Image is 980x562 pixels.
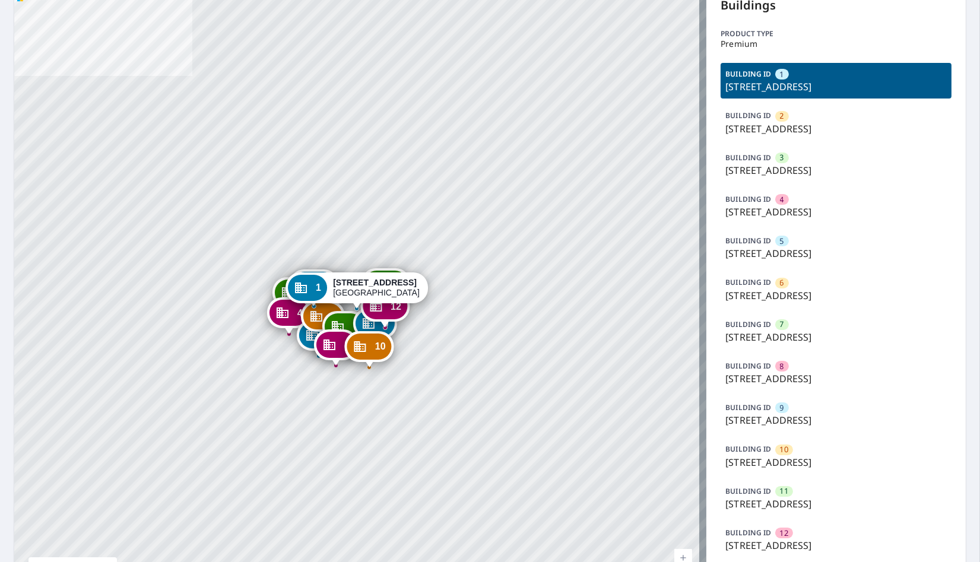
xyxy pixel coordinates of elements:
div: Dropped pin, building 7, Commercial property, 15300 W Colonial Dr Winter Garden, FL 34787 [322,311,366,348]
div: Dropped pin, building 3, Commercial property, 15300 W Colonial Dr Winter Garden, FL 34787 [272,277,316,314]
div: Dropped pin, building 12, Commercial property, 15300 W Colonial Dr Winter Garden, FL 34787 [360,291,410,328]
span: 5 [780,236,784,247]
p: BUILDING ID [725,361,771,371]
p: [STREET_ADDRESS] [725,246,947,261]
span: 6 [780,277,784,288]
p: [STREET_ADDRESS] [725,80,947,94]
p: Premium [721,39,952,49]
span: 1 [780,69,784,80]
div: Dropped pin, building 1, Commercial property, 15300 W Colonial Dr Winter Garden, FL 34787 [286,272,428,309]
p: [STREET_ADDRESS] [725,163,947,177]
span: 3 [780,152,784,163]
p: [STREET_ADDRESS] [725,288,947,303]
span: 8 [780,361,784,372]
p: [STREET_ADDRESS] [725,538,947,553]
p: BUILDING ID [725,277,771,287]
p: BUILDING ID [725,110,771,120]
p: [STREET_ADDRESS] [725,455,947,469]
div: Dropped pin, building 10, Commercial property, 15300 W Colonial Dr Winter Garden, FL 34787 [345,331,394,368]
span: 4 [297,309,303,317]
div: Dropped pin, building 11, Commercial property, 15228 W Colonial Dr Winter Garden, FL 34787 [361,268,410,305]
span: 7 [780,319,784,330]
span: 10 [375,342,386,351]
div: Dropped pin, building 13, Commercial property, 15300 W Colonial Dr Winter Garden, FL 34787 [289,269,338,306]
span: 12 [780,528,788,539]
span: 4 [780,194,784,205]
p: [STREET_ADDRESS] [725,122,947,136]
p: BUILDING ID [725,69,771,79]
span: 12 [391,302,401,311]
p: [STREET_ADDRESS] [725,330,947,344]
strong: [STREET_ADDRESS] [333,278,417,287]
p: [STREET_ADDRESS] [725,497,947,511]
div: Dropped pin, building 4, Commercial property, 15300 W Colonial Dr Winter Garden, FL 34787 [267,297,311,334]
span: 10 [780,444,788,455]
p: BUILDING ID [725,319,771,329]
div: Dropped pin, building 5, Commercial property, 15345 Oak Apple Ct Winter Garden, FL 34787-6152 [297,320,341,357]
p: BUILDING ID [725,528,771,538]
p: Product type [721,28,952,39]
p: BUILDING ID [725,486,771,496]
p: [STREET_ADDRESS] [725,413,947,427]
span: 11 [780,485,788,497]
p: BUILDING ID [725,153,771,163]
p: BUILDING ID [725,444,771,454]
div: Dropped pin, building 6, Commercial property, 15300 W Colonial Dr Winter Garden, FL 34787 [301,301,345,338]
p: [STREET_ADDRESS] [725,205,947,219]
p: BUILDING ID [725,194,771,204]
div: [GEOGRAPHIC_DATA] [333,278,420,298]
span: 1 [316,283,321,292]
div: Dropped pin, building 8, Commercial property, 15339 Oak Apple Ct Winter Garden, FL 34787-6152 [314,329,358,366]
span: 9 [780,402,784,414]
span: 2 [780,110,784,122]
p: BUILDING ID [725,236,771,246]
p: [STREET_ADDRESS] [725,372,947,386]
div: Dropped pin, building 9, Commercial property, 15300 W Colonial Dr Winter Garden, FL 34787 [353,308,397,345]
p: BUILDING ID [725,402,771,412]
